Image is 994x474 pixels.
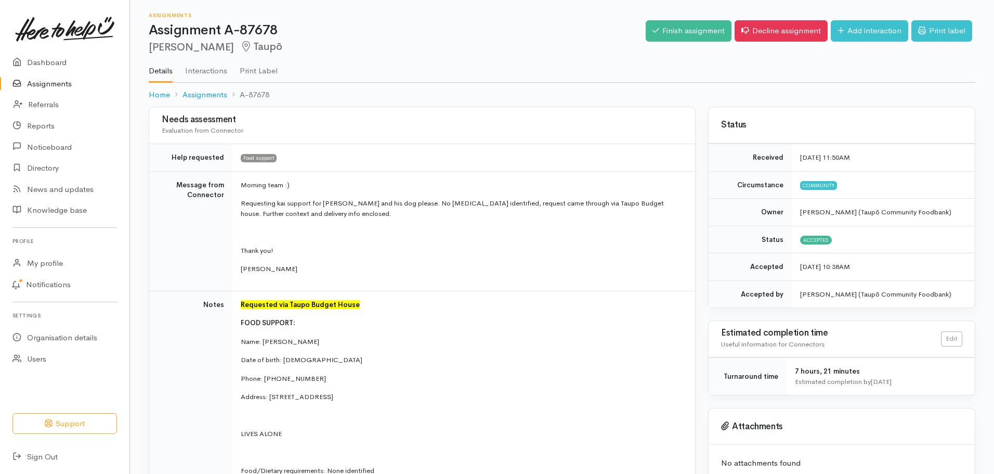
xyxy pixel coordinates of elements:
td: Help requested [149,144,232,172]
a: Decline assignment [735,20,828,42]
time: [DATE] 11:50AM [800,153,850,162]
a: Add interaction [831,20,908,42]
td: Status [709,226,792,253]
p: No attachments found [721,457,962,469]
h3: Estimated completion time [721,328,941,338]
time: [DATE] 10:38AM [800,262,850,271]
td: Message from Connector [149,171,232,291]
font: Requested via Taupo Budget House [241,300,360,309]
td: Received [709,144,792,172]
span: 7 hours, 21 minutes [795,367,860,376]
span: Evaluation from Connector [162,126,243,135]
td: Owner [709,199,792,226]
a: Edit [941,331,962,347]
li: A-87678 [227,89,269,101]
p: Phone: [PHONE_NUMBER] [241,374,683,384]
a: Print label [911,20,972,42]
td: [PERSON_NAME] (Taupō Community Foodbank) [792,280,975,308]
time: [DATE] [871,377,892,386]
span: Accepted [800,236,832,244]
button: Support [12,413,117,434]
p: Date of birth: [DEMOGRAPHIC_DATA] [241,355,683,365]
td: Accepted by [709,280,792,308]
p: Address: [STREET_ADDRESS] [241,392,683,402]
td: Turnaround time [709,358,787,395]
span: Taupō [240,40,282,53]
a: Assignments [182,89,227,101]
a: Finish assignment [646,20,731,42]
div: Estimated completion by [795,377,962,387]
h6: Settings [12,309,117,323]
a: Home [149,89,170,101]
span: FOOD SUPPORT: [241,318,295,327]
h3: Status [721,120,962,130]
p: Requesting kai support for [PERSON_NAME] and his dog please. No [MEDICAL_DATA] identified, reques... [241,198,683,219]
span: [PERSON_NAME] (Taupō Community Foodbank) [800,208,951,216]
span: Useful information for Connectors [721,340,825,349]
nav: breadcrumb [149,83,975,107]
h6: Profile [12,234,117,248]
p: LIVES ALONE [241,429,683,439]
td: Accepted [709,253,792,281]
p: [PERSON_NAME] [241,264,683,274]
p: Name: [PERSON_NAME] [241,337,683,347]
h3: Attachments [721,421,962,432]
span: Food support [241,154,277,162]
p: Morning team :) [241,180,683,190]
p: Thank you! [241,246,683,256]
h6: Assignments [149,12,646,18]
a: Interactions [185,53,227,82]
td: Circumstance [709,171,792,199]
h3: Needs assessment [162,115,683,125]
h2: [PERSON_NAME] [149,41,646,53]
a: Details [149,53,173,83]
span: Community [800,181,837,189]
h1: Assignment A-87678 [149,23,646,38]
a: Print Label [240,53,278,82]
